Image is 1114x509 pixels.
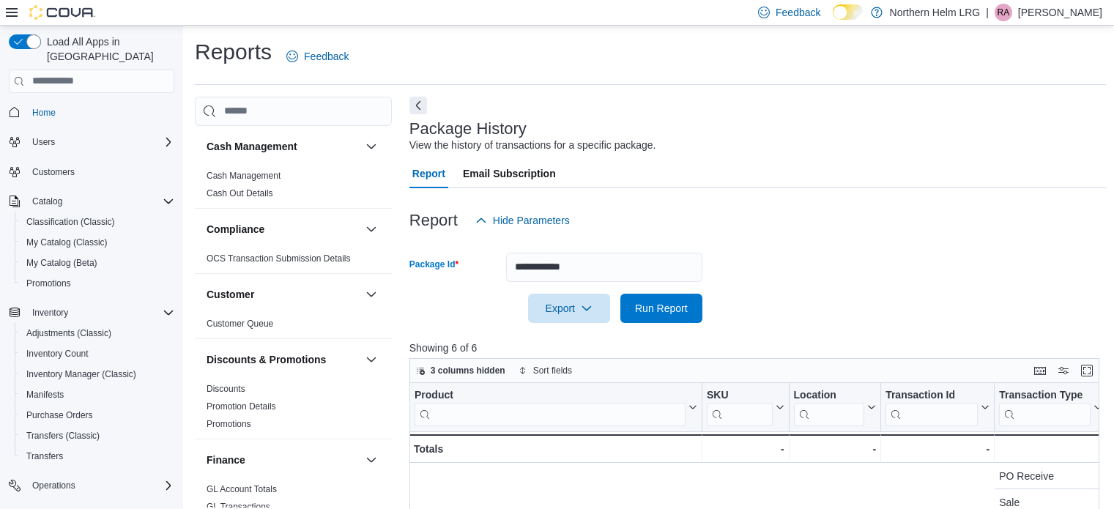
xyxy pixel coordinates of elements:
span: Adjustments (Classic) [21,324,174,342]
span: Operations [26,477,174,494]
span: Catalog [26,193,174,210]
button: My Catalog (Beta) [15,253,180,273]
img: Cova [29,5,95,20]
span: Inventory Manager (Classic) [21,365,174,383]
button: Hide Parameters [469,206,576,235]
button: Transfers [15,446,180,467]
span: Purchase Orders [21,406,174,424]
button: Sort fields [513,362,578,379]
span: My Catalog (Classic) [21,234,174,251]
span: Promotion Details [207,401,276,412]
button: Cash Management [207,139,360,154]
span: Transfers [26,450,63,462]
div: SKU URL [707,388,773,426]
div: - [999,440,1102,458]
span: Load All Apps in [GEOGRAPHIC_DATA] [41,34,174,64]
h3: Report [409,212,458,229]
p: Northern Helm LRG [890,4,981,21]
div: Transaction Type [999,388,1091,402]
span: Inventory Count [26,348,89,360]
button: Promotions [15,273,180,294]
button: Inventory [3,302,180,323]
div: Location [793,388,864,402]
span: Transfers (Classic) [21,427,174,445]
span: Promotions [21,275,174,292]
div: Rhiannon Adams [995,4,1012,21]
span: OCS Transaction Submission Details [207,253,351,264]
h3: Customer [207,287,254,302]
button: Run Report [620,294,702,323]
button: Transaction Id [885,388,989,426]
span: Feedback [304,49,349,64]
button: Customer [363,286,380,303]
span: Promotions [26,278,71,289]
span: Inventory [32,307,68,319]
button: Discounts & Promotions [363,351,380,368]
span: Home [26,103,174,122]
button: Catalog [3,191,180,212]
button: Classification (Classic) [15,212,180,232]
button: Location [793,388,876,426]
a: GL Account Totals [207,484,277,494]
span: Inventory Manager (Classic) [26,368,136,380]
button: Compliance [363,220,380,238]
button: Inventory [26,304,74,322]
span: Export [537,294,601,323]
h3: Discounts & Promotions [207,352,326,367]
div: Product [415,388,686,402]
span: Transfers [21,447,174,465]
div: Discounts & Promotions [195,380,392,439]
span: Report [412,159,445,188]
a: Home [26,104,62,122]
p: Showing 6 of 6 [409,341,1107,355]
h3: Package History [409,120,527,138]
button: Operations [26,477,81,494]
label: Package Id [409,259,458,270]
span: Cash Management [207,170,281,182]
a: My Catalog (Beta) [21,254,103,272]
button: Finance [363,451,380,469]
span: My Catalog (Beta) [21,254,174,272]
span: Users [32,136,55,148]
span: Users [26,133,174,151]
span: 3 columns hidden [431,365,505,376]
a: My Catalog (Classic) [21,234,114,251]
span: Classification (Classic) [21,213,174,231]
span: Cash Out Details [207,187,273,199]
a: Transfers [21,447,69,465]
div: - [885,440,989,458]
span: Customers [26,163,174,181]
button: Display options [1055,362,1072,379]
div: Customer [195,315,392,338]
a: Inventory Manager (Classic) [21,365,142,383]
a: Adjustments (Classic) [21,324,117,342]
h3: Cash Management [207,139,297,154]
button: Discounts & Promotions [207,352,360,367]
a: Transfers (Classic) [21,427,105,445]
a: Manifests [21,386,70,404]
button: Keyboard shortcuts [1031,362,1049,379]
span: Operations [32,480,75,491]
button: Adjustments (Classic) [15,323,180,343]
div: - [707,440,784,458]
span: My Catalog (Classic) [26,237,108,248]
span: Inventory Count [21,345,174,363]
a: Discounts [207,384,245,394]
a: Cash Out Details [207,188,273,198]
span: Feedback [776,5,820,20]
div: View the history of transactions for a specific package. [409,138,656,153]
a: Classification (Classic) [21,213,121,231]
span: Manifests [21,386,174,404]
div: Transaction Id [885,388,978,402]
span: Adjustments (Classic) [26,327,111,339]
div: Transaction Type [999,388,1091,426]
span: Manifests [26,389,64,401]
button: Purchase Orders [15,405,180,426]
h1: Reports [195,37,272,67]
button: Transfers (Classic) [15,426,180,446]
button: Customers [3,161,180,182]
button: Transaction Type [999,388,1102,426]
a: Feedback [281,42,354,71]
button: SKU [707,388,784,426]
div: Location [793,388,864,426]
